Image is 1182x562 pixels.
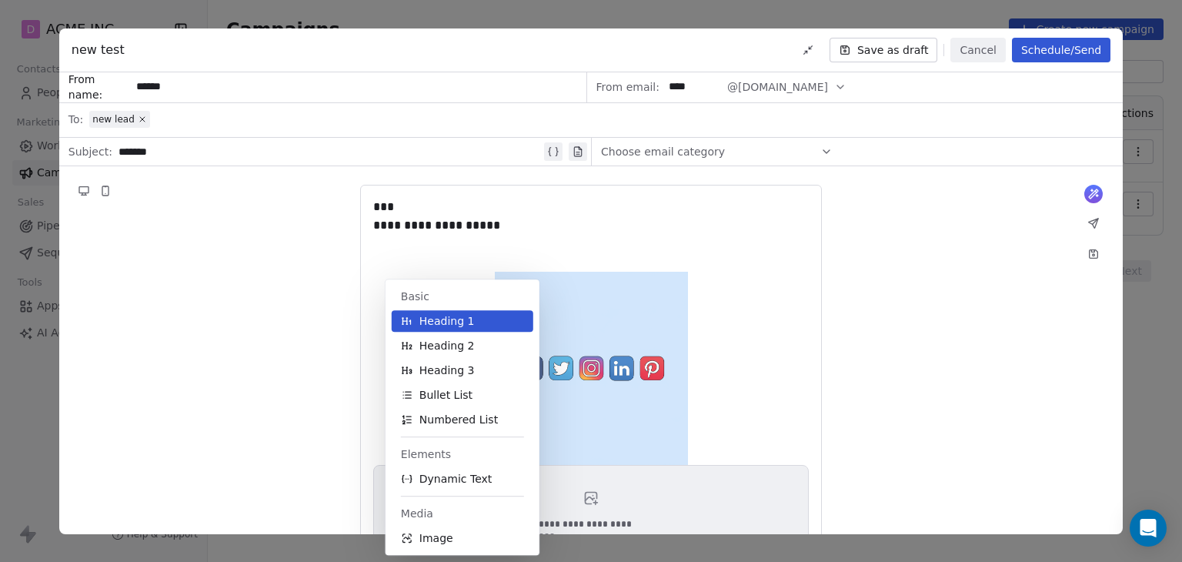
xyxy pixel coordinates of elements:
span: Image [419,530,453,546]
span: new lead [92,113,135,125]
button: Heading 2 [392,335,533,356]
span: Bullet List [419,387,472,403]
span: Elements [401,447,524,462]
span: Media [401,506,524,521]
button: Image [392,527,533,549]
button: Bullet List [392,384,533,406]
button: Schedule/Send [1012,38,1110,62]
button: Heading 3 [392,360,533,381]
span: From email: [596,79,659,95]
span: Basic [401,289,524,304]
span: Numbered List [419,412,498,427]
button: Cancel [950,38,1005,62]
span: Subject: [68,144,112,164]
button: Numbered List [392,409,533,430]
span: Choose email category [601,144,725,159]
span: To: [68,112,83,127]
span: new test [72,41,125,59]
button: Heading 1 [392,310,533,332]
button: Dynamic Text [392,468,533,490]
span: Heading 1 [419,313,475,329]
span: Heading 3 [419,363,475,378]
span: Heading 2 [419,338,475,353]
button: Save as draft [830,38,938,62]
span: @[DOMAIN_NAME] [727,79,828,95]
span: Dynamic Text [419,471,492,487]
div: Open Intercom Messenger [1130,510,1167,547]
span: From name: [68,72,130,102]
